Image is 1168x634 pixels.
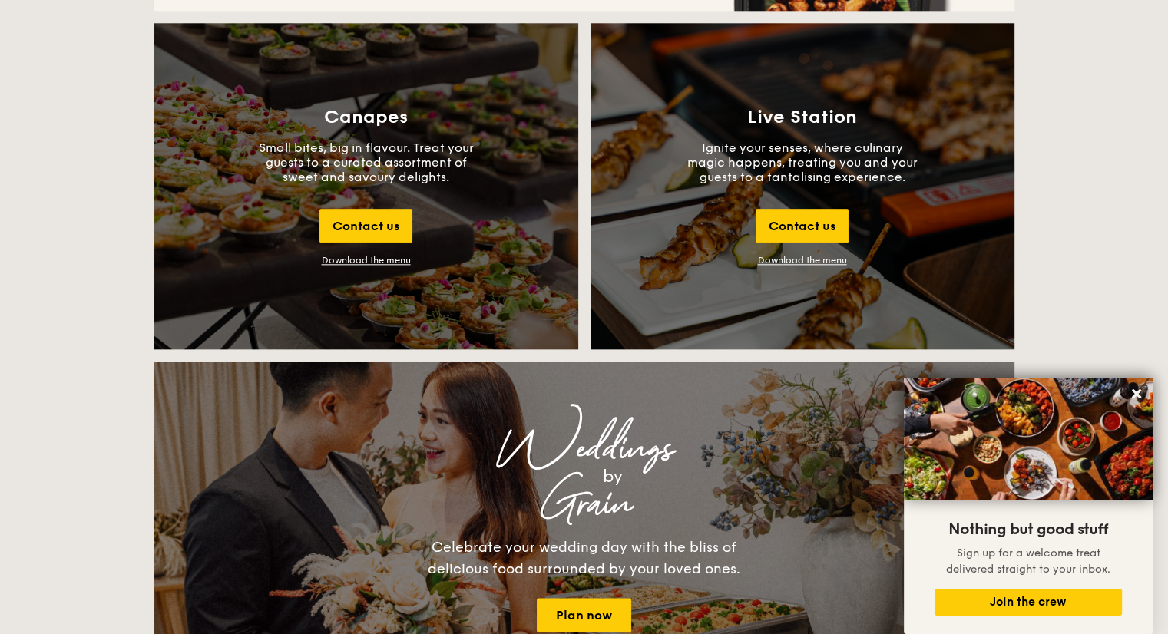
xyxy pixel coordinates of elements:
[537,598,631,632] a: Plan now
[756,209,849,243] div: Contact us
[747,107,857,128] h3: Live Station
[319,209,412,243] div: Contact us
[290,435,879,463] div: Weddings
[935,589,1122,616] button: Join the crew
[1124,381,1149,406] button: Close
[251,140,481,184] p: Small bites, big in flavour. Treat your guests to a curated assortment of sweet and savoury delig...
[904,378,1153,500] img: DSC07876-Edit02-Large.jpeg
[322,255,411,266] div: Download the menu
[412,537,757,580] div: Celebrate your wedding day with the bliss of delicious food surrounded by your loved ones.
[946,546,1110,576] span: Sign up for a welcome treat delivered straight to your inbox.
[346,463,879,490] div: by
[290,490,879,518] div: Grain
[758,255,847,266] a: Download the menu
[948,520,1108,539] span: Nothing but good stuff
[687,140,918,184] p: Ignite your senses, where culinary magic happens, treating you and your guests to a tantalising e...
[324,107,408,128] h3: Canapes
